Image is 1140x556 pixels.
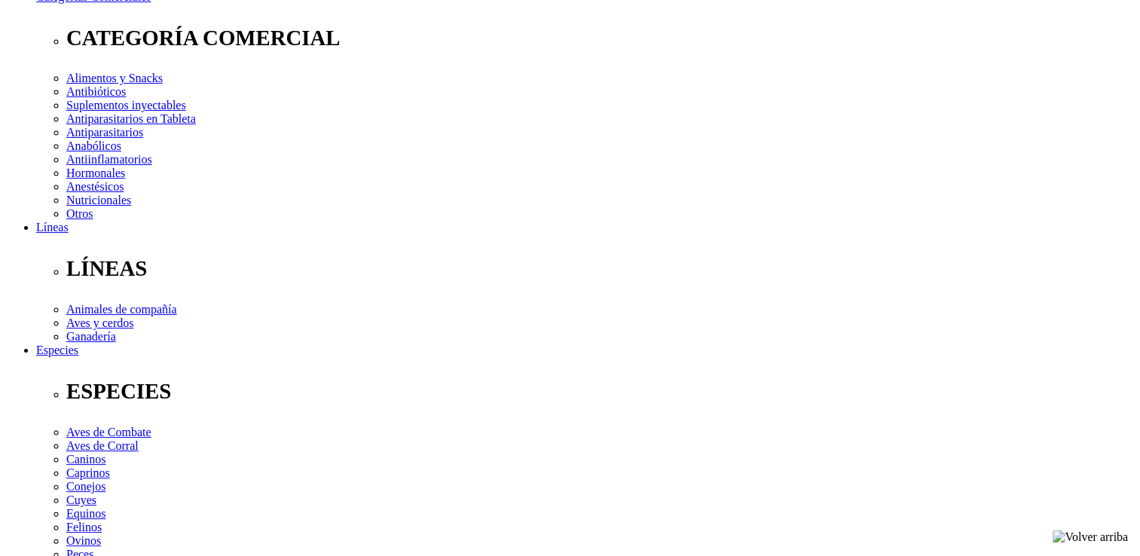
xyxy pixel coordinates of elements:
a: Suplementos inyectables [66,99,186,112]
a: Hormonales [66,166,125,179]
p: LÍNEAS [66,256,1134,281]
a: Aves y cerdos [66,316,133,329]
img: Volver arriba [1053,530,1128,544]
a: Antiinflamatorios [66,153,152,166]
a: Anabólicos [66,139,121,152]
a: Líneas [36,221,69,234]
a: Anestésicos [66,180,124,193]
p: ESPECIES [66,379,1134,404]
a: Alimentos y Snacks [66,72,163,84]
a: Antiparasitarios [66,126,143,139]
a: Animales de compañía [66,303,177,316]
a: Nutricionales [66,194,131,206]
a: Otros [66,207,93,220]
p: CATEGORÍA COMERCIAL [66,26,1134,50]
a: Ganadería [66,330,116,343]
a: Antiparasitarios en Tableta [66,112,196,125]
iframe: Brevo live chat [8,393,260,548]
a: Antibióticos [66,85,126,98]
a: Especies [36,344,78,356]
